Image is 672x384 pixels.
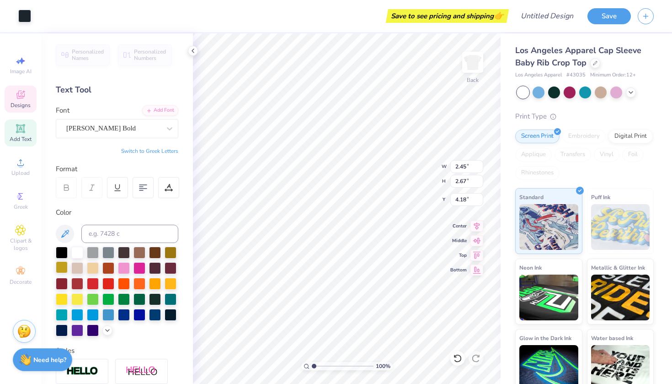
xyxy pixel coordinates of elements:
[467,76,479,84] div: Back
[10,135,32,143] span: Add Text
[56,84,178,96] div: Text Tool
[10,278,32,286] span: Decorate
[66,366,98,377] img: Stroke
[56,164,179,174] div: Format
[608,130,653,143] div: Digital Print
[5,237,37,252] span: Clipart & logos
[515,71,562,79] span: Los Angeles Apparel
[591,192,610,202] span: Puff Ink
[515,111,654,122] div: Print Type
[33,356,66,364] strong: Need help?
[450,267,467,273] span: Bottom
[388,9,507,23] div: Save to see pricing and shipping
[519,204,578,250] img: Standard
[594,148,619,162] div: Vinyl
[513,7,581,25] input: Untitled Design
[591,263,645,272] span: Metallic & Glitter Ink
[494,10,504,21] span: 👉
[515,130,560,143] div: Screen Print
[464,53,482,71] img: Back
[591,204,650,250] img: Puff Ink
[519,263,542,272] span: Neon Ink
[519,333,571,343] span: Glow in the Dark Ink
[591,333,633,343] span: Water based Ink
[562,130,606,143] div: Embroidery
[450,238,467,244] span: Middle
[11,102,31,109] span: Designs
[56,105,69,116] label: Font
[134,49,166,61] span: Personalized Numbers
[72,49,104,61] span: Personalized Names
[56,207,178,218] div: Color
[622,148,644,162] div: Foil
[142,105,178,116] div: Add Font
[376,362,390,370] span: 100 %
[126,366,158,377] img: Shadow
[10,68,32,75] span: Image AI
[81,225,178,243] input: e.g. 7428 c
[450,252,467,259] span: Top
[14,203,28,211] span: Greek
[590,71,636,79] span: Minimum Order: 12 +
[519,275,578,320] img: Neon Ink
[450,223,467,229] span: Center
[121,147,178,155] button: Switch to Greek Letters
[515,166,560,180] div: Rhinestones
[515,148,552,162] div: Applique
[11,169,30,177] span: Upload
[519,192,544,202] span: Standard
[587,8,631,24] button: Save
[56,346,178,356] div: Styles
[555,148,591,162] div: Transfers
[591,275,650,320] img: Metallic & Glitter Ink
[566,71,586,79] span: # 43035
[515,45,641,68] span: Los Angeles Apparel Cap Sleeve Baby Rib Crop Top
